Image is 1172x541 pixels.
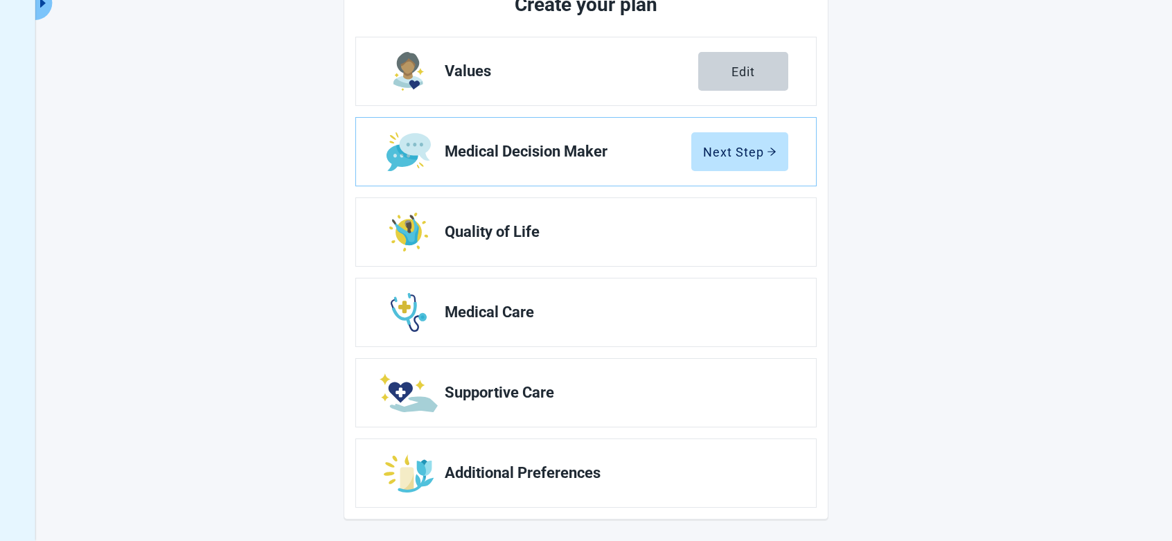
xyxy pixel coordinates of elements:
span: Additional Preferences [445,465,777,481]
a: Edit Values section [356,37,816,105]
div: Edit [731,64,755,78]
a: Edit Medical Decision Maker section [356,118,816,186]
span: Supportive Care [445,384,777,401]
span: Values [445,63,698,80]
a: Edit Quality of Life section [356,198,816,266]
div: Next Step [703,145,776,159]
span: Quality of Life [445,224,777,240]
a: Edit Supportive Care section [356,359,816,427]
a: Edit Additional Preferences section [356,439,816,507]
button: Edit [698,52,788,91]
a: Edit Medical Care section [356,278,816,346]
span: Medical Care [445,304,777,321]
span: Medical Decision Maker [445,143,691,160]
button: Next Steparrow-right [691,132,788,171]
span: arrow-right [767,147,776,157]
